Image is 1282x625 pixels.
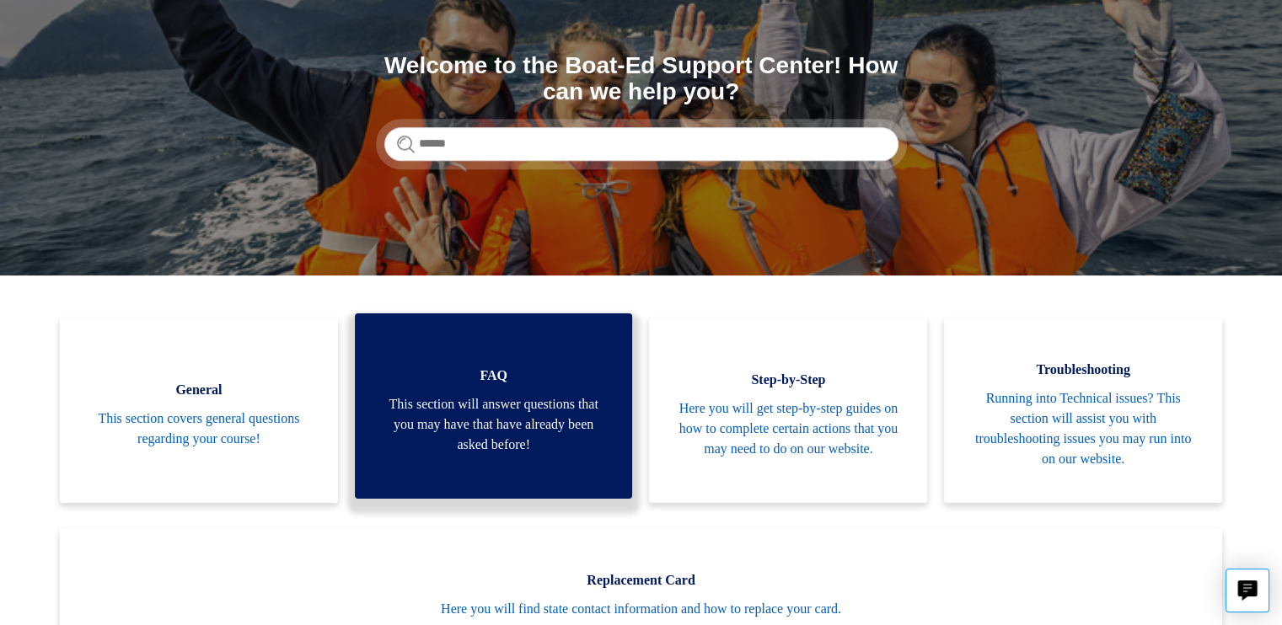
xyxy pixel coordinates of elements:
[85,599,1197,619] span: Here you will find state contact information and how to replace your card.
[969,360,1197,380] span: Troubleshooting
[384,53,898,105] h1: Welcome to the Boat-Ed Support Center! How can we help you?
[674,398,902,459] span: Here you will get step-by-step guides on how to complete certain actions that you may need to do ...
[380,394,608,455] span: This section will answer questions that you may have that have already been asked before!
[60,318,338,503] a: General This section covers general questions regarding your course!
[649,318,927,503] a: Step-by-Step Here you will get step-by-step guides on how to complete certain actions that you ma...
[1226,569,1269,612] button: Live chat
[674,370,902,390] span: Step-by-Step
[85,570,1197,590] span: Replacement Card
[384,127,898,161] input: Search
[85,409,313,449] span: This section covers general questions regarding your course!
[380,366,608,386] span: FAQ
[85,380,313,400] span: General
[355,313,633,499] a: FAQ This section will answer questions that you may have that have already been asked before!
[969,388,1197,469] span: Running into Technical issues? This section will assist you with troubleshooting issues you may r...
[944,318,1222,503] a: Troubleshooting Running into Technical issues? This section will assist you with troubleshooting ...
